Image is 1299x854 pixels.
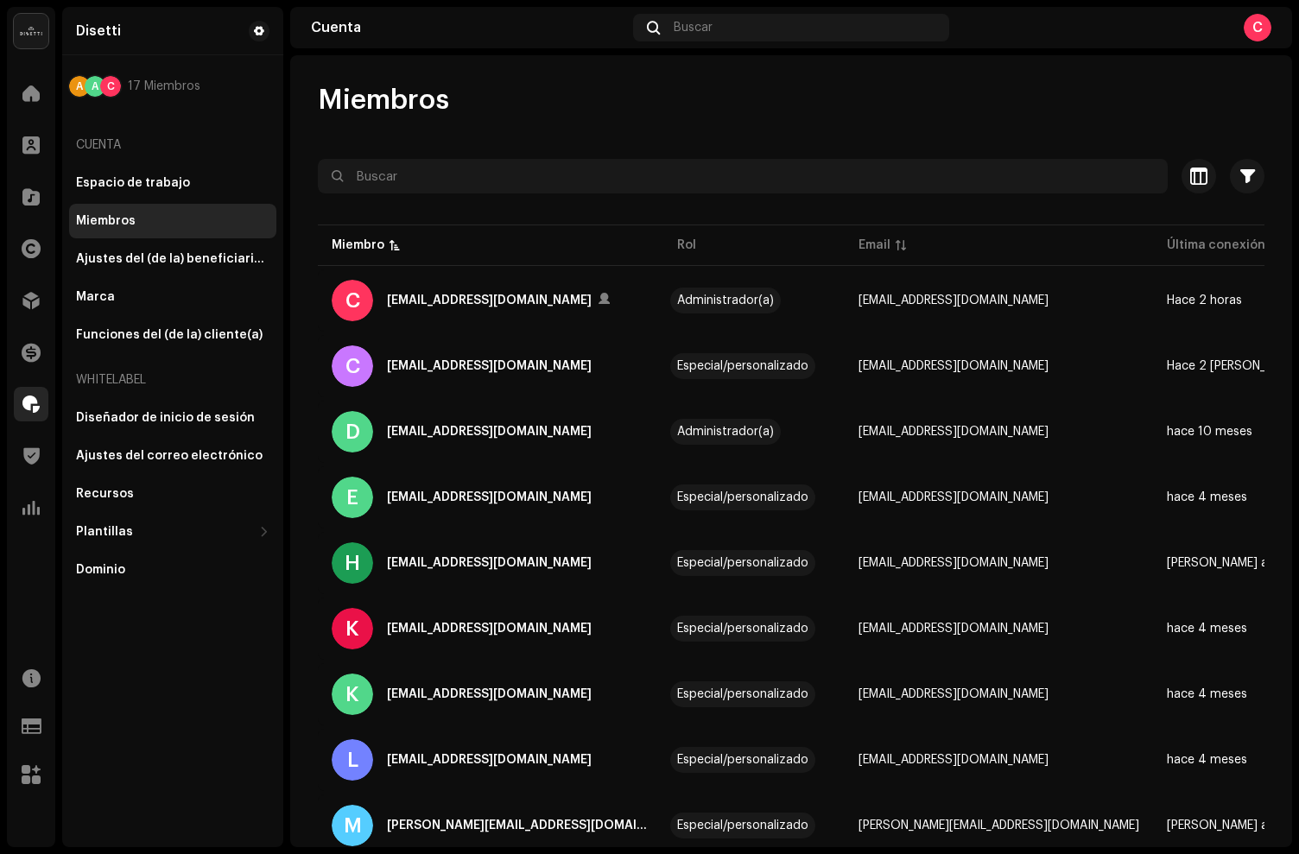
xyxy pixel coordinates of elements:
[677,294,774,307] div: Administrador(a)
[1167,294,1242,307] span: Hace 2 horas
[332,805,373,846] div: M
[69,439,276,473] re-m-nav-item: Ajustes del correo electrónico
[14,14,48,48] img: 02a7c2d3-3c89-4098-b12f-2ff2945c95ee
[677,819,831,832] span: Especial/personalizado
[1167,237,1265,254] div: Última conexión
[69,124,276,166] re-a-nav-header: Cuenta
[677,688,831,700] span: Especial/personalizado
[387,684,592,705] div: kathlerin@disetti.com
[387,815,649,836] div: maria@disetti.com
[76,252,269,266] div: Ajustes del (de la) beneficiario(a)
[76,328,263,342] div: Funciones del (de la) cliente(a)
[387,290,592,311] div: christianpanel@disetti.com
[69,359,276,401] re-a-nav-header: Whitelabel
[76,525,133,539] div: Plantillas
[332,280,373,321] div: C
[76,24,121,38] div: Disetti
[76,176,190,190] div: Espacio de trabajo
[85,76,105,97] div: A
[69,242,276,276] re-m-nav-item: Ajustes del (de la) beneficiario(a)
[311,21,626,35] div: Cuenta
[69,280,276,314] re-m-nav-item: Marca
[677,819,808,832] div: Especial/personalizado
[677,557,831,569] span: Especial/personalizado
[76,411,255,425] div: Diseñador de inicio de sesión
[318,159,1168,193] input: Buscar
[859,623,1049,635] span: katherinepanel@disetti.com
[100,76,121,97] div: C
[332,411,373,452] div: D
[677,754,831,766] span: Especial/personalizado
[1167,819,1294,832] span: Justo ahora
[677,360,808,372] div: Especial/personalizado
[677,623,831,635] span: Especial/personalizado
[332,608,373,649] div: K
[859,491,1049,503] span: estrategadevideo@disetti.com
[69,515,276,549] re-m-nav-dropdown: Plantillas
[677,294,831,307] span: Administrador(a)
[1167,426,1252,438] span: hace 10 meses
[387,553,592,573] div: hola@disetti.com
[1244,14,1271,41] div: C
[677,754,808,766] div: Especial/personalizado
[677,360,831,372] span: Especial/personalizado
[859,294,1049,307] span: christianpanel@disetti.com
[677,491,808,503] div: Especial/personalizado
[69,318,276,352] re-m-nav-item: Funciones del (de la) cliente(a)
[332,674,373,715] div: K
[1167,688,1247,700] span: hace 4 meses
[859,688,1049,700] span: kathlerin@disetti.com
[387,356,592,376] div: comercial@disetti.com
[677,623,808,635] div: Especial/personalizado
[76,487,134,501] div: Recursos
[76,290,115,304] div: Marca
[677,688,808,700] div: Especial/personalizado
[332,237,384,254] div: Miembro
[318,83,449,117] span: Miembros
[677,426,774,438] div: Administrador(a)
[332,739,373,781] div: L
[677,557,808,569] div: Especial/personalizado
[69,477,276,511] re-m-nav-item: Recursos
[859,426,1049,438] span: dannypanel@disetti.com
[677,426,831,438] span: Administrador(a)
[76,449,263,463] div: Ajustes del correo electrónico
[859,360,1049,372] span: comercial@disetti.com
[69,553,276,587] re-m-nav-item: Dominio
[69,166,276,200] re-m-nav-item: Espacio de trabajo
[674,21,713,35] span: Buscar
[332,542,373,584] div: H
[859,819,1139,832] span: maria@disetti.com
[387,750,592,770] div: Legal@disetti.com
[332,345,373,387] div: C
[1167,557,1294,569] span: Justo ahora
[859,237,890,254] div: Email
[69,401,276,435] re-m-nav-item: Diseñador de inicio de sesión
[387,618,592,639] div: katherinepanel@disetti.com
[677,491,831,503] span: Especial/personalizado
[332,477,373,518] div: E
[128,79,200,93] span: 17 Miembros
[1167,754,1247,766] span: hace 4 meses
[76,563,125,577] div: Dominio
[859,557,1049,569] span: hola@disetti.com
[69,204,276,238] re-m-nav-item: Miembros
[387,487,592,508] div: estrategadevideo@disetti.com
[76,214,136,228] div: Miembros
[69,76,90,97] div: A
[1167,491,1247,503] span: hace 4 meses
[859,754,1049,766] span: Legal@disetti.com
[1167,623,1247,635] span: hace 4 meses
[387,421,592,442] div: dannypanel@disetti.com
